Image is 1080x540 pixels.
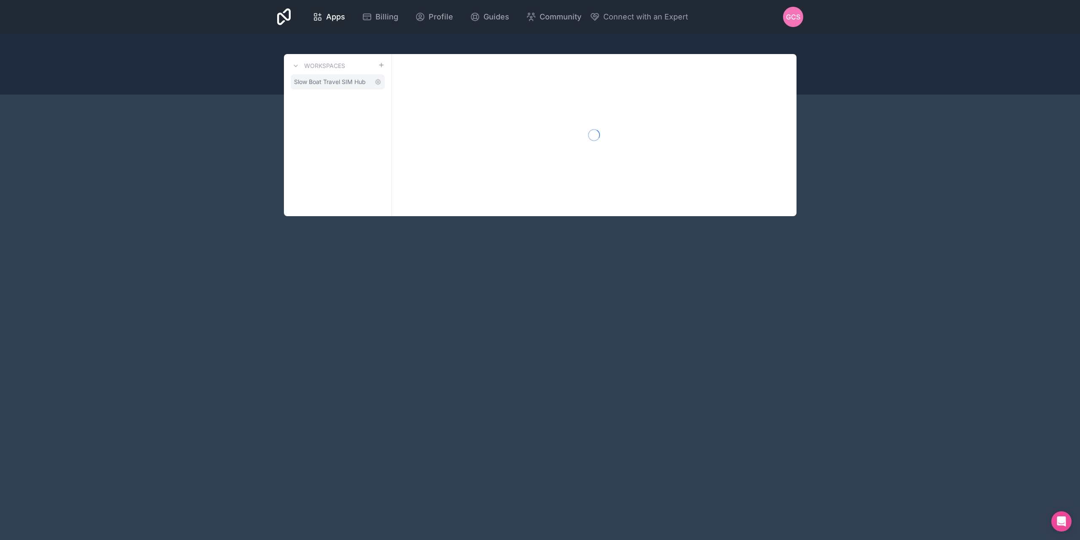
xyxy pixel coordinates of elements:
span: Community [540,11,581,23]
a: Slow Boat Travel SIM Hub [291,74,385,90]
a: Workspaces [291,61,345,71]
span: Connect with an Expert [603,11,688,23]
span: Slow Boat Travel SIM Hub [294,78,366,86]
a: Profile [408,8,460,26]
span: GCS [786,12,800,22]
span: Guides [483,11,509,23]
span: Profile [429,11,453,23]
a: Community [519,8,588,26]
div: Open Intercom Messenger [1051,511,1072,532]
span: Apps [326,11,345,23]
button: Connect with an Expert [590,11,688,23]
a: Apps [306,8,352,26]
a: Guides [463,8,516,26]
h3: Workspaces [304,62,345,70]
a: Billing [355,8,405,26]
span: Billing [375,11,398,23]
